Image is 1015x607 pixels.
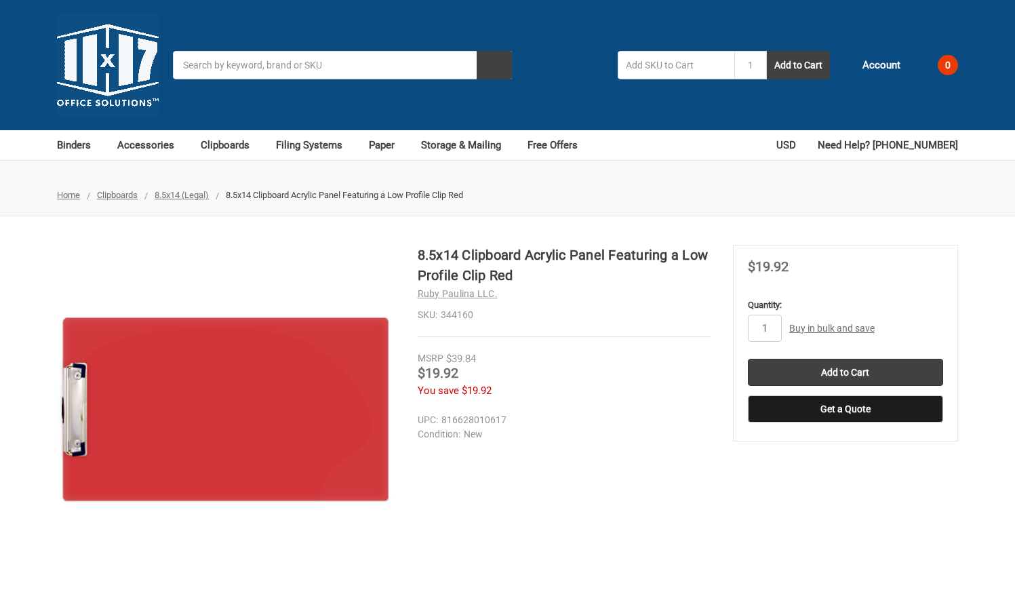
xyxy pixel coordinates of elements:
span: $19.92 [418,365,458,381]
div: MSRP [418,351,443,366]
dd: 344160 [418,308,711,322]
span: $19.92 [462,385,492,397]
a: Free Offers [528,130,578,160]
label: Quantity: [748,298,943,312]
h1: 8.5x14 Clipboard Acrylic Panel Featuring a Low Profile Clip Red [418,245,711,286]
input: Add to Cart [748,359,943,386]
a: Clipboards [201,130,262,160]
dd: New [418,427,704,442]
dt: Condition: [418,427,460,442]
span: 0 [938,55,958,75]
img: 8.5x14 Clipboard Acrylic Panel Featuring a Low Profile Clip Red [57,245,395,583]
a: Home [57,190,80,200]
img: 11x17.com [57,14,159,116]
dt: SKU: [418,308,437,322]
a: Buy in bulk and save [789,323,875,334]
a: Account [844,47,900,83]
a: Ruby Paulina LLC. [418,288,498,299]
a: 0 [915,47,958,83]
a: Accessories [117,130,186,160]
span: You save [418,385,459,397]
dd: 816628010617 [418,413,704,427]
span: $19.92 [748,258,789,275]
input: Add SKU to Cart [618,51,734,79]
a: Need Help? [PHONE_NUMBER] [818,130,958,160]
input: Search by keyword, brand or SKU [173,51,512,79]
span: Account [862,58,900,73]
a: Paper [369,130,407,160]
span: $39.84 [446,353,476,365]
button: Add to Cart [767,51,830,79]
span: 8.5x14 Clipboard Acrylic Panel Featuring a Low Profile Clip Red [226,190,463,200]
a: USD [776,130,803,160]
a: Filing Systems [276,130,355,160]
a: Clipboards [97,190,138,200]
dt: UPC: [418,413,438,427]
a: Binders [57,130,103,160]
a: 8.5x14 (Legal) [155,190,209,200]
button: Get a Quote [748,395,943,423]
a: Storage & Mailing [421,130,513,160]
